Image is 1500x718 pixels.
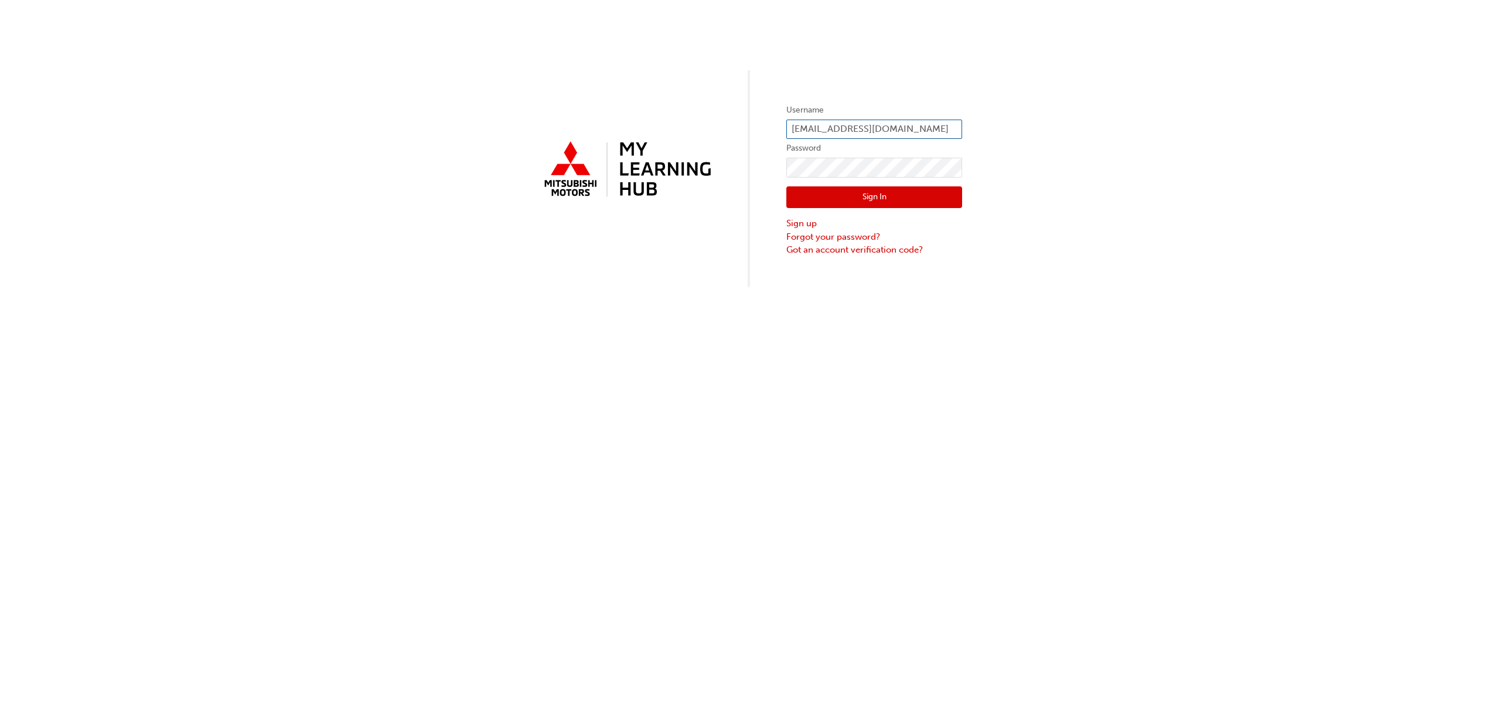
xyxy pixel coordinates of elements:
[538,137,714,203] img: mmal
[786,217,962,230] a: Sign up
[786,103,962,117] label: Username
[786,120,962,139] input: Username
[786,141,962,155] label: Password
[786,243,962,257] a: Got an account verification code?
[786,186,962,209] button: Sign In
[786,230,962,244] a: Forgot your password?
